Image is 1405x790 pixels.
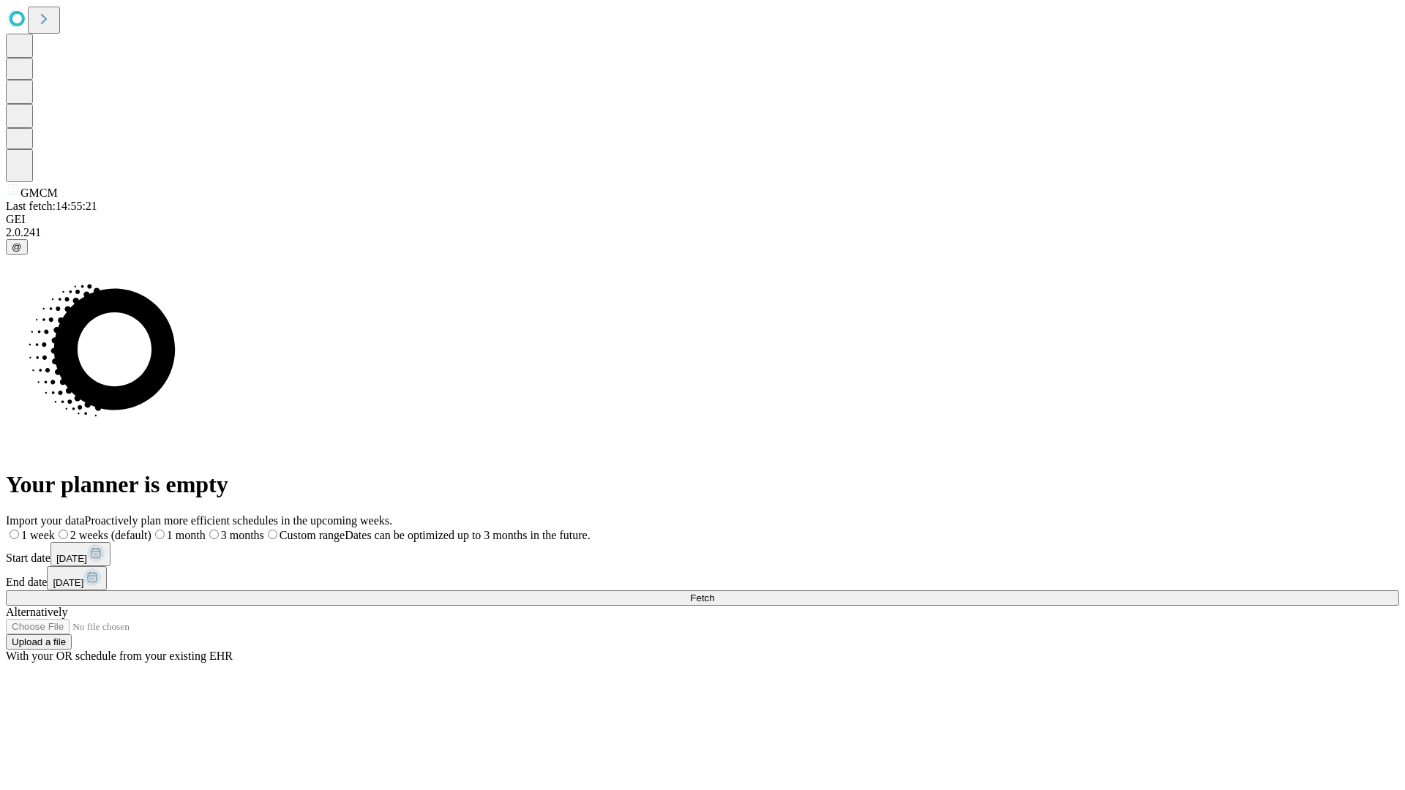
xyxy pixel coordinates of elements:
[6,590,1399,606] button: Fetch
[59,530,68,539] input: 2 weeks (default)
[6,200,97,212] span: Last fetch: 14:55:21
[85,514,392,527] span: Proactively plan more efficient schedules in the upcoming weeks.
[6,542,1399,566] div: Start date
[6,566,1399,590] div: End date
[6,514,85,527] span: Import your data
[47,566,107,590] button: [DATE]
[6,606,67,618] span: Alternatively
[10,530,19,539] input: 1 week
[268,530,277,539] input: Custom rangeDates can be optimized up to 3 months in the future.
[155,530,165,539] input: 1 month
[6,226,1399,239] div: 2.0.241
[53,577,83,588] span: [DATE]
[690,592,714,603] span: Fetch
[280,529,345,541] span: Custom range
[167,529,206,541] span: 1 month
[12,241,22,252] span: @
[56,553,87,564] span: [DATE]
[6,239,28,255] button: @
[50,542,110,566] button: [DATE]
[6,471,1399,498] h1: Your planner is empty
[209,530,219,539] input: 3 months
[6,650,233,662] span: With your OR schedule from your existing EHR
[20,187,58,199] span: GMCM
[70,529,151,541] span: 2 weeks (default)
[221,529,264,541] span: 3 months
[21,529,55,541] span: 1 week
[345,529,590,541] span: Dates can be optimized up to 3 months in the future.
[6,634,72,650] button: Upload a file
[6,213,1399,226] div: GEI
